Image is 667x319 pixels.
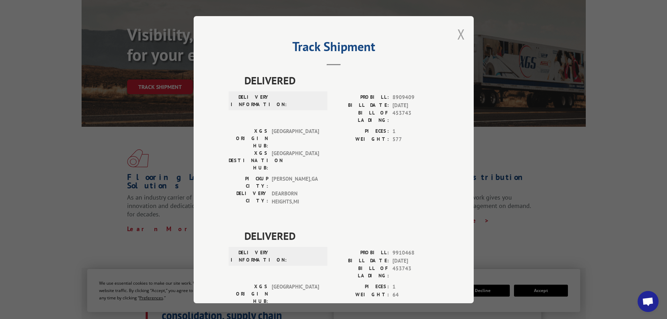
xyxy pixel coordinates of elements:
h2: Track Shipment [229,42,439,55]
label: PIECES: [334,127,389,136]
label: DELIVERY CITY: [229,190,268,206]
label: PROBILL: [334,249,389,257]
label: BILL OF LADING: [334,109,389,124]
span: 1 [392,283,439,291]
span: [DATE] [392,101,439,109]
span: DEARBORN HEIGHTS , MI [272,190,319,206]
label: PROBILL: [334,93,389,102]
span: 8909409 [392,93,439,102]
span: 577 [392,135,439,143]
span: [PERSON_NAME] , GA [272,175,319,190]
label: XGS ORIGIN HUB: [229,127,268,150]
label: XGS DESTINATION HUB: [229,150,268,172]
label: BILL DATE: [334,101,389,109]
label: WEIGHT: [334,135,389,143]
label: XGS ORIGIN HUB: [229,283,268,305]
label: WEIGHT: [334,291,389,299]
span: 1 [392,127,439,136]
span: DELIVERED [244,72,439,88]
span: 9910468 [392,249,439,257]
label: DELIVERY INFORMATION: [231,93,270,108]
span: [GEOGRAPHIC_DATA] [272,150,319,172]
span: 453743 [392,265,439,279]
button: Close modal [457,25,465,43]
span: 453743 [392,109,439,124]
span: [GEOGRAPHIC_DATA] [272,283,319,305]
span: DELIVERED [244,228,439,244]
span: [GEOGRAPHIC_DATA] [272,127,319,150]
label: DELIVERY INFORMATION: [231,249,270,264]
label: BILL DATE: [334,257,389,265]
span: 64 [392,291,439,299]
div: Open chat [638,291,659,312]
span: [DATE] [392,257,439,265]
label: PIECES: [334,283,389,291]
label: PICKUP CITY: [229,175,268,190]
label: BILL OF LADING: [334,265,389,279]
